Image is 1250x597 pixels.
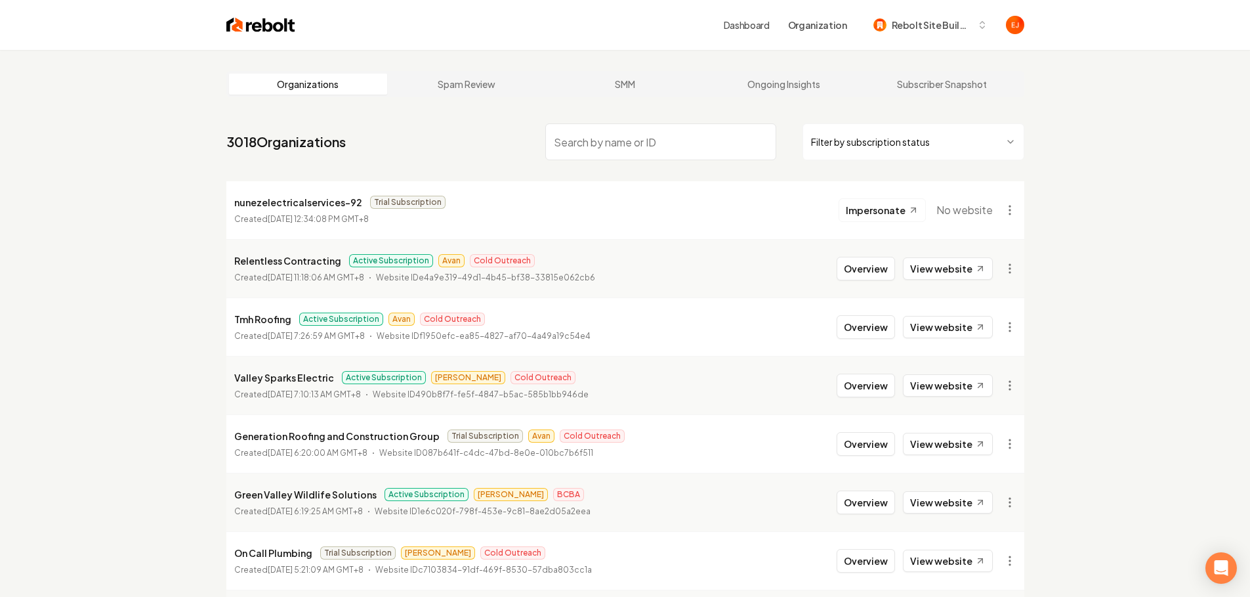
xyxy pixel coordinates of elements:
[299,313,383,326] span: Active Subscription
[837,315,895,339] button: Overview
[903,433,993,455] a: View website
[1205,552,1237,584] div: Open Intercom Messenger
[268,273,364,282] time: [DATE] 11:18:06 AM GMT+8
[892,18,972,32] span: Rebolt Site Builder
[837,432,895,456] button: Overview
[863,74,1022,95] a: Subscriber Snapshot
[268,331,365,341] time: [DATE] 7:26:59 AM GMT+8
[553,488,584,501] span: BCBA
[234,487,377,502] p: Green Valley Wildlife Solutions
[528,430,554,443] span: Avan
[234,194,362,210] p: nunezelectricalservices-92
[234,388,361,401] p: Created
[560,430,625,443] span: Cold Outreach
[903,550,993,572] a: View website
[837,374,895,397] button: Overview
[268,389,361,399] time: [DATE] 7:10:13 AM GMT+8
[234,564,364,577] p: Created
[474,488,548,501] span: [PERSON_NAME]
[545,123,776,160] input: Search by name or ID
[377,330,591,343] p: Website ID f1950efc-ea85-4827-af70-4a49a19c54e4
[234,447,367,460] p: Created
[448,430,523,443] span: Trial Subscription
[480,546,545,560] span: Cold Outreach
[420,313,485,326] span: Cold Outreach
[379,447,593,460] p: Website ID 087b641f-c4dc-47bd-8e0e-010bc7b6f511
[903,257,993,280] a: View website
[903,491,993,514] a: View website
[1006,16,1024,34] img: Eduard Joers
[388,313,415,326] span: Avan
[234,370,334,386] p: Valley Sparks Electric
[704,74,863,95] a: Ongoing Insights
[385,488,469,501] span: Active Subscription
[375,564,592,577] p: Website ID c7103834-91df-469f-8530-57dba803cc1a
[349,254,433,267] span: Active Subscription
[370,196,446,209] span: Trial Subscription
[268,448,367,458] time: [DATE] 6:20:00 AM GMT+8
[234,505,363,518] p: Created
[936,202,993,218] span: No website
[780,13,855,37] button: Organization
[234,271,364,284] p: Created
[839,198,926,222] button: Impersonate
[1006,16,1024,34] button: Open user button
[234,213,369,226] p: Created
[438,254,465,267] span: Avan
[226,133,346,151] a: 3018Organizations
[724,18,770,32] a: Dashboard
[234,428,440,444] p: Generation Roofing and Construction Group
[268,214,369,224] time: [DATE] 12:34:08 PM GMT+8
[373,388,589,401] p: Website ID 490b8f7f-fe5f-4847-b5ac-585b1bb946de
[846,204,906,217] span: Impersonate
[268,565,364,575] time: [DATE] 5:21:09 AM GMT+8
[873,18,886,32] img: Rebolt Site Builder
[234,311,291,327] p: Tmh Roofing
[226,16,295,34] img: Rebolt Logo
[837,491,895,514] button: Overview
[375,505,591,518] p: Website ID 1e6c020f-798f-453e-9c81-8ae2d05a2eea
[229,74,388,95] a: Organizations
[837,257,895,280] button: Overview
[234,330,365,343] p: Created
[546,74,705,95] a: SMM
[234,253,341,269] p: Relentless Contracting
[268,506,363,516] time: [DATE] 6:19:25 AM GMT+8
[903,374,993,397] a: View website
[510,371,575,384] span: Cold Outreach
[903,316,993,338] a: View website
[387,74,546,95] a: Spam Review
[401,546,475,560] span: [PERSON_NAME]
[342,371,426,384] span: Active Subscription
[431,371,505,384] span: [PERSON_NAME]
[376,271,595,284] p: Website ID e4a9e319-49d1-4b45-bf38-33815e062cb6
[320,546,396,560] span: Trial Subscription
[837,549,895,573] button: Overview
[234,545,312,561] p: On Call Plumbing
[470,254,535,267] span: Cold Outreach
